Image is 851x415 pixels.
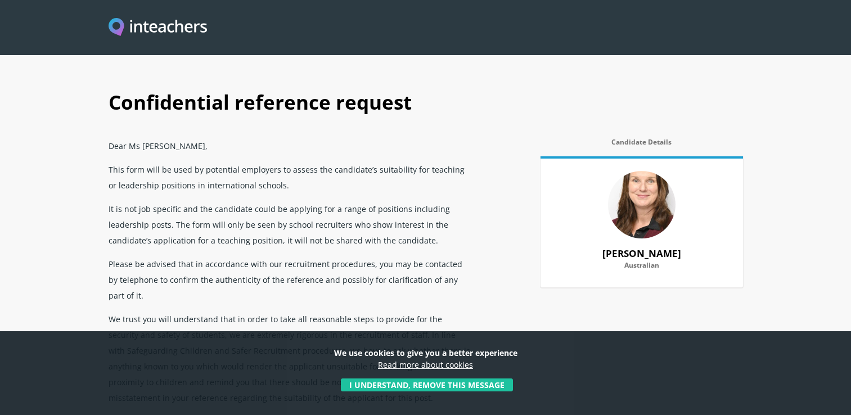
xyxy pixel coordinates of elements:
a: Visit this site's homepage [109,18,208,38]
p: This form will be used by potential employers to assess the candidate’s suitability for teaching ... [109,157,473,197]
p: It is not job specific and the candidate could be applying for a range of positions including lea... [109,197,473,252]
p: We trust you will understand that in order to take all reasonable steps to provide for the securi... [109,307,473,409]
button: I understand, remove this message [341,378,513,391]
strong: We use cookies to give you a better experience [334,348,517,358]
img: Inteachers [109,18,208,38]
p: Dear Ms [PERSON_NAME], [109,134,473,157]
h1: Confidential reference request [109,79,743,134]
a: Read more about cookies [378,359,473,370]
img: 78802 [608,171,676,238]
p: Please be advised that in accordance with our recruitment procedures, you may be contacted by tel... [109,252,473,307]
label: Candidate Details [541,138,743,153]
label: Australian [554,261,730,276]
strong: [PERSON_NAME] [602,247,681,260]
